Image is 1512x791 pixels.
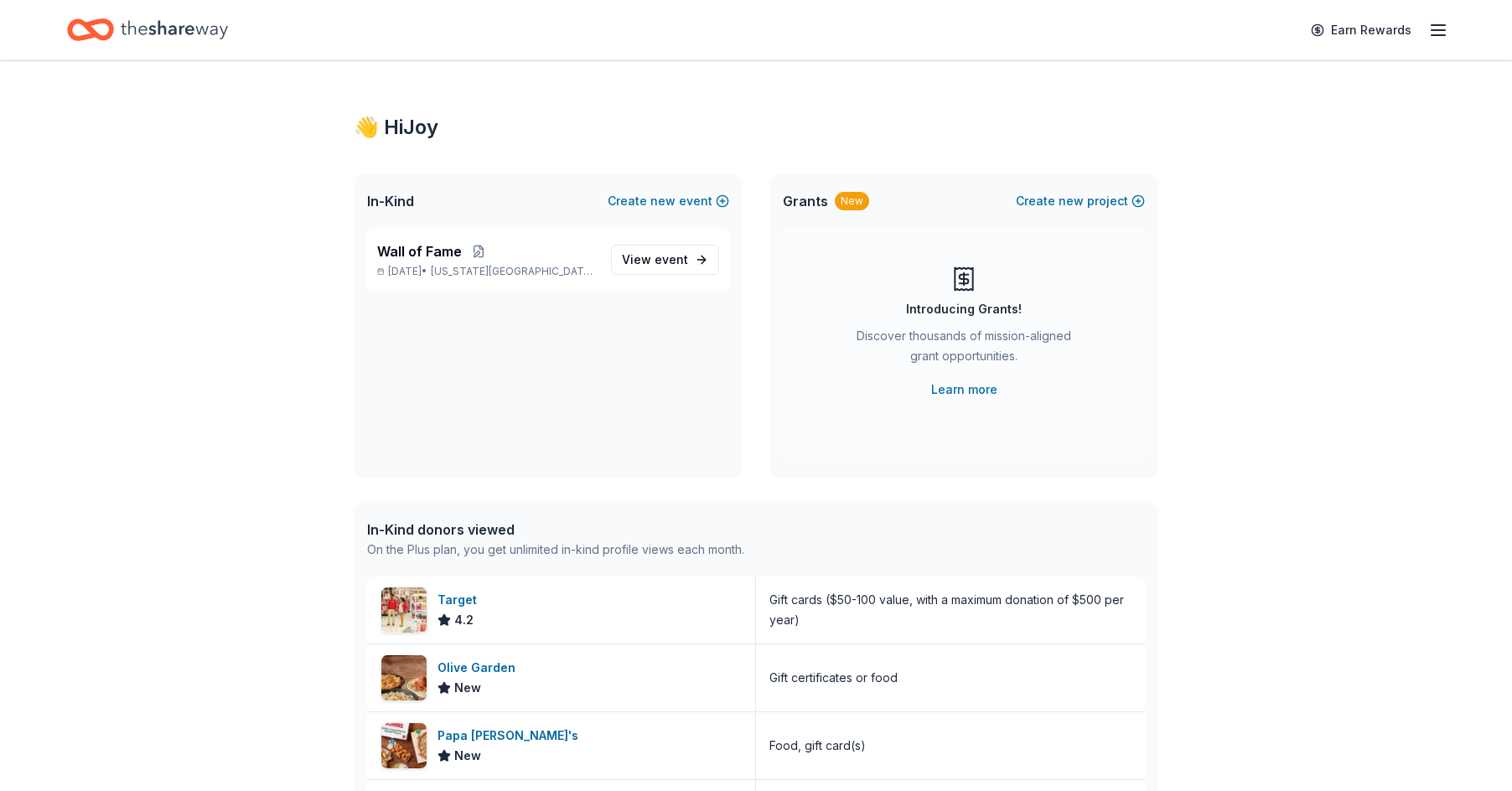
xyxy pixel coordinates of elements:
div: New [835,192,869,210]
a: Home [67,10,228,49]
div: Gift cards ($50-100 value, with a maximum donation of $500 per year) [769,590,1131,630]
a: Earn Rewards [1301,15,1421,45]
span: new [650,191,676,211]
div: In-Kind donors viewed [367,520,744,540]
span: New [454,746,481,766]
div: Introducing Grants! [906,299,1022,319]
div: 👋 Hi Joy [354,114,1158,141]
img: Image for Olive Garden [381,655,427,701]
span: new [1059,191,1084,211]
div: Olive Garden [438,658,522,678]
p: [DATE] • [377,265,598,278]
span: event [655,252,688,266]
span: 4.2 [454,610,474,630]
div: Gift certificates or food [769,668,898,688]
div: Food, gift card(s) [769,736,866,756]
a: View event [611,245,719,275]
div: Target [438,590,484,610]
span: View [622,250,688,270]
img: Image for Papa John's [381,723,427,768]
span: New [454,678,481,698]
a: Learn more [931,380,997,400]
button: Createnewproject [1016,191,1145,211]
span: Grants [783,191,828,211]
span: Wall of Fame [377,241,462,261]
img: Image for Target [381,587,427,633]
div: Discover thousands of mission-aligned grant opportunities. [850,326,1078,373]
button: Createnewevent [608,191,729,211]
div: On the Plus plan, you get unlimited in-kind profile views each month. [367,540,744,560]
span: In-Kind [367,191,414,211]
div: Papa [PERSON_NAME]'s [438,726,585,746]
span: [US_STATE][GEOGRAPHIC_DATA], [GEOGRAPHIC_DATA] [431,265,598,278]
